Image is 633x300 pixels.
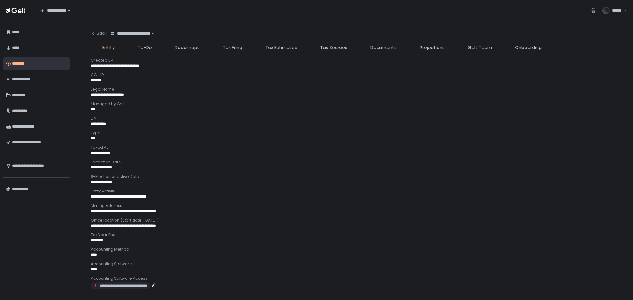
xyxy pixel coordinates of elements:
span: Tax Estimates [265,44,297,51]
div: S-Election effective Date [91,174,625,179]
div: Search for option [107,27,154,40]
span: Entity [102,44,115,51]
div: Accounting Software [91,261,625,267]
span: Tax Sources [320,44,347,51]
div: Managed by Gelt [91,101,625,107]
button: Back [91,27,107,39]
div: Type [91,130,625,136]
div: Accounting Software Access [91,276,625,281]
div: Taxed As [91,145,625,150]
div: Entity Activity [91,188,625,194]
span: To-Do [138,44,152,51]
div: Accounting Method [91,247,625,252]
div: Payroll Software [91,293,625,298]
div: Tax Year End [91,232,625,238]
div: Mailing Address [91,203,625,208]
span: Onboarding [515,44,542,51]
div: Legal Name [91,87,625,92]
div: Formation Date [91,159,625,165]
div: CCH ID [91,72,625,78]
span: Documents [370,44,397,51]
div: Search for option [36,4,71,17]
div: Created By [91,58,625,63]
div: EIN [91,116,625,121]
span: Gelt Team [468,44,492,51]
input: Search for option [150,31,151,37]
span: Tax Filing [223,44,242,51]
div: Back [91,31,107,36]
div: Office location (Start date: [DATE]) [91,218,625,223]
span: Projections [420,44,445,51]
span: Roadmaps [175,44,200,51]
